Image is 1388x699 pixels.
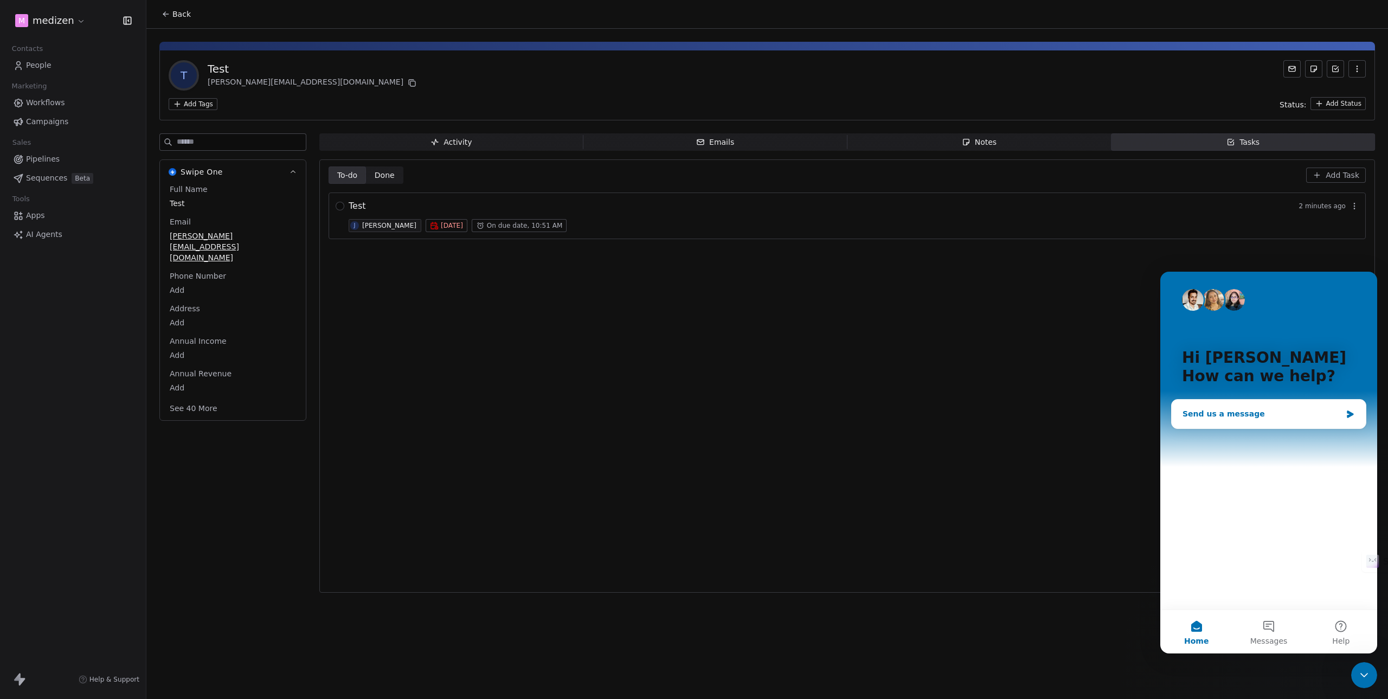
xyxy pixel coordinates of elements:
[1280,99,1306,110] span: Status:
[9,56,137,74] a: People
[962,137,997,148] div: Notes
[8,134,36,151] span: Sales
[472,219,567,232] button: On due date, 10:51 AM
[168,184,210,195] span: Full Name
[170,230,296,263] span: [PERSON_NAME][EMAIL_ADDRESS][DOMAIN_NAME]
[172,9,191,20] span: Back
[1299,202,1346,210] span: 2 minutes ago
[89,675,139,684] span: Help & Support
[354,221,356,230] div: J
[208,76,419,89] div: [PERSON_NAME][EMAIL_ADDRESS][DOMAIN_NAME]
[430,137,472,148] div: Activity
[181,166,223,177] span: Swipe One
[170,382,296,393] span: Add
[9,226,137,243] a: AI Agents
[168,216,193,227] span: Email
[168,271,228,281] span: Phone Number
[375,170,395,181] span: Done
[33,14,74,28] span: medizen
[1160,272,1377,653] iframe: Intercom live chat
[163,399,224,418] button: See 40 More
[426,219,467,232] button: [DATE]
[155,4,197,24] button: Back
[7,41,48,57] span: Contacts
[26,210,45,221] span: Apps
[18,15,25,26] span: m
[1310,97,1366,110] button: Add Status
[170,198,296,209] span: Test
[9,150,137,168] a: Pipelines
[168,336,229,347] span: Annual Income
[8,191,34,207] span: Tools
[170,350,296,361] span: Add
[1351,662,1377,688] iframe: Intercom live chat
[169,98,217,110] button: Add Tags
[160,184,306,420] div: Swipe OneSwipe One
[26,229,62,240] span: AI Agents
[26,60,52,71] span: People
[9,207,137,225] a: Apps
[26,97,65,108] span: Workflows
[168,303,202,314] span: Address
[487,221,563,230] span: On due date, 10:51 AM
[26,153,60,165] span: Pipelines
[9,94,137,112] a: Workflows
[168,368,234,379] span: Annual Revenue
[9,113,137,131] a: Campaigns
[1326,170,1359,181] span: Add Task
[9,169,137,187] a: SequencesBeta
[208,61,419,76] div: Test
[362,222,416,229] div: [PERSON_NAME]
[72,173,93,184] span: Beta
[170,285,296,296] span: Add
[1306,168,1366,183] button: Add Task
[13,11,88,30] button: mmedizen
[696,137,734,148] div: Emails
[7,78,52,94] span: Marketing
[441,221,463,230] span: [DATE]
[160,160,306,184] button: Swipe OneSwipe One
[169,168,176,176] img: Swipe One
[1226,137,1260,148] div: Tasks
[170,317,296,328] span: Add
[171,62,197,88] span: T
[349,200,366,213] span: Test
[79,675,139,684] a: Help & Support
[26,172,67,184] span: Sequences
[26,116,68,127] span: Campaigns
